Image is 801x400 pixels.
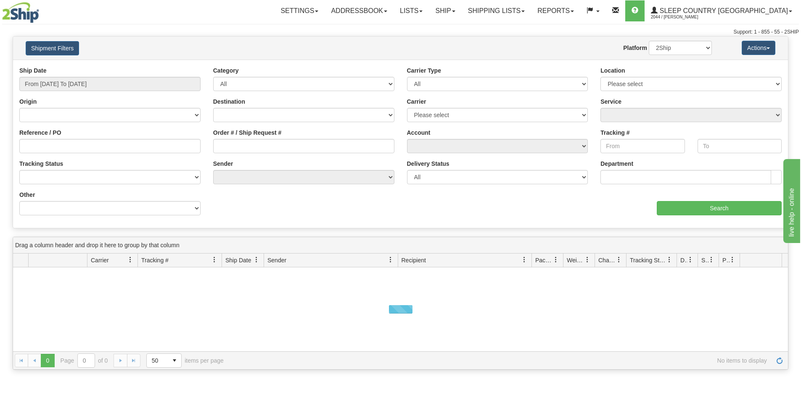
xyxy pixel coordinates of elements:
span: Tracking # [141,256,169,264]
a: Weight filter column settings [580,253,595,267]
a: Ship Date filter column settings [249,253,264,267]
a: Charge filter column settings [612,253,626,267]
label: Category [213,66,239,75]
label: Origin [19,97,37,106]
label: Department [600,159,633,168]
input: Search [657,201,782,215]
label: Location [600,66,625,75]
iframe: chat widget [782,157,800,243]
span: items per page [146,353,224,368]
a: Settings [274,0,325,21]
span: Packages [535,256,553,264]
label: Carrier Type [407,66,441,75]
div: live help - online [6,5,78,15]
span: No items to display [235,357,767,364]
a: Ship [429,0,461,21]
a: Tracking Status filter column settings [662,253,677,267]
span: Sleep Country [GEOGRAPHIC_DATA] [658,7,788,14]
label: Sender [213,159,233,168]
span: Recipient [402,256,426,264]
span: 50 [152,356,163,365]
a: Shipment Issues filter column settings [704,253,719,267]
span: Tracking Status [630,256,666,264]
a: Reports [531,0,580,21]
button: Actions [742,41,775,55]
span: Delivery Status [680,256,687,264]
span: Page of 0 [61,353,108,368]
label: Other [19,191,35,199]
a: Packages filter column settings [549,253,563,267]
div: Support: 1 - 855 - 55 - 2SHIP [2,29,799,36]
a: Carrier filter column settings [123,253,137,267]
label: Ship Date [19,66,47,75]
a: Lists [394,0,429,21]
span: Carrier [91,256,109,264]
label: Tracking Status [19,159,63,168]
label: Account [407,128,431,137]
span: Sender [267,256,286,264]
a: Sender filter column settings [383,253,398,267]
label: Service [600,97,621,106]
span: Charge [598,256,616,264]
input: From [600,139,685,153]
a: Pickup Status filter column settings [725,253,740,267]
span: Page sizes drop down [146,353,182,368]
a: Shipping lists [462,0,531,21]
label: Platform [623,44,647,52]
img: logo2044.jpg [2,2,39,23]
label: Tracking # [600,128,629,137]
a: Addressbook [325,0,394,21]
label: Order # / Ship Request # [213,128,282,137]
span: Pickup Status [722,256,730,264]
a: Delivery Status filter column settings [683,253,698,267]
span: 2044 / [PERSON_NAME] [651,13,714,21]
span: Page 0 [41,354,54,367]
a: Recipient filter column settings [517,253,531,267]
span: Weight [567,256,584,264]
span: Shipment Issues [701,256,708,264]
a: Refresh [773,354,786,367]
div: grid grouping header [13,237,788,254]
button: Shipment Filters [26,41,79,55]
label: Carrier [407,97,426,106]
label: Delivery Status [407,159,449,168]
input: To [698,139,782,153]
span: Ship Date [225,256,251,264]
a: Tracking # filter column settings [207,253,222,267]
label: Destination [213,97,245,106]
label: Reference / PO [19,128,61,137]
a: Sleep Country [GEOGRAPHIC_DATA] 2044 / [PERSON_NAME] [645,0,798,21]
span: select [168,354,181,367]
